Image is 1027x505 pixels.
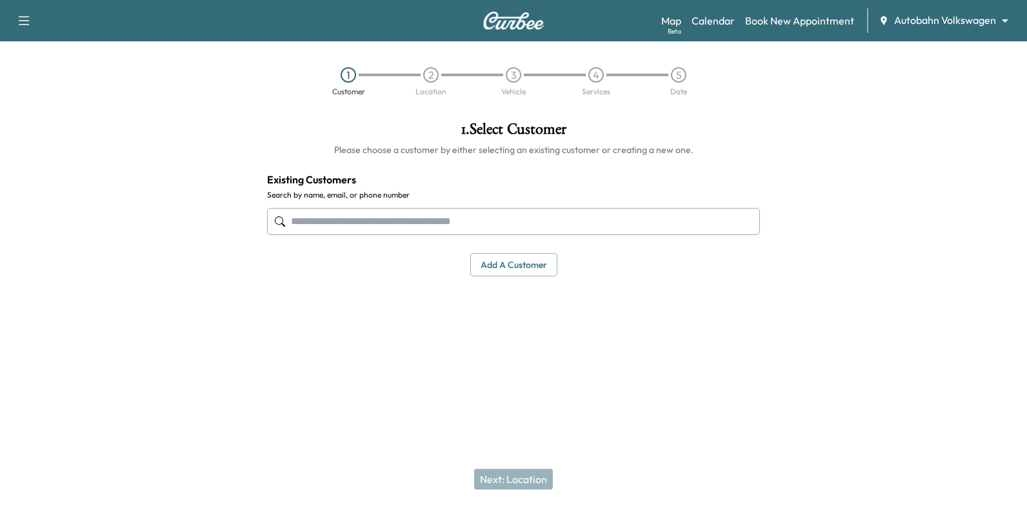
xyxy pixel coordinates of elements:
a: MapBeta [661,13,681,28]
div: 1 [341,67,356,83]
img: Curbee Logo [483,12,544,30]
a: Calendar [692,13,735,28]
div: 2 [423,67,439,83]
div: 3 [506,67,521,83]
div: Date [670,88,687,96]
h6: Please choose a customer by either selecting an existing customer or creating a new one. [267,143,760,156]
label: Search by name, email, or phone number [267,190,760,200]
span: Autobahn Volkswagen [894,13,996,28]
button: Add a customer [470,253,557,277]
div: Services [582,88,610,96]
div: 4 [588,67,604,83]
div: Location [415,88,446,96]
div: Customer [332,88,365,96]
h4: Existing Customers [267,172,760,187]
a: Book New Appointment [745,13,854,28]
div: 5 [671,67,686,83]
div: Vehicle [501,88,526,96]
div: Beta [668,26,681,36]
h1: 1 . Select Customer [267,121,760,143]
